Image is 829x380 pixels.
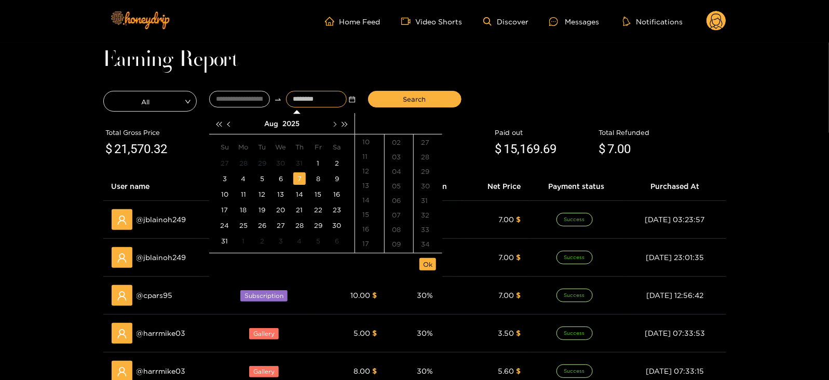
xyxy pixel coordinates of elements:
[253,233,271,249] td: 2025-09-02
[117,215,127,225] span: user
[290,218,309,233] td: 2025-08-28
[275,203,287,216] div: 20
[385,251,413,266] div: 10
[331,235,343,247] div: 6
[290,202,309,218] td: 2025-08-21
[645,329,705,337] span: [DATE] 07:33:53
[215,233,234,249] td: 2025-08-31
[271,139,290,155] th: We
[256,219,268,232] div: 26
[556,364,593,378] span: Success
[309,139,328,155] th: Fr
[417,291,433,299] span: 30 %
[103,172,222,201] th: User name
[117,367,127,377] span: user
[137,328,186,339] span: @ harrmike03
[465,172,529,201] th: Net Price
[549,16,599,28] div: Messages
[137,290,173,301] span: @ cpars95
[517,329,521,337] span: $
[498,367,514,375] span: 5.60
[264,113,278,134] button: Aug
[249,328,279,340] span: Gallery
[385,222,413,237] div: 08
[219,235,231,247] div: 31
[556,289,593,302] span: Success
[331,188,343,200] div: 16
[414,164,442,179] div: 29
[234,186,253,202] td: 2025-08-11
[293,172,306,185] div: 7
[271,218,290,233] td: 2025-08-27
[328,202,346,218] td: 2025-08-23
[354,367,371,375] span: 8.00
[414,237,442,251] div: 34
[385,237,413,251] div: 09
[293,203,306,216] div: 21
[414,135,442,150] div: 27
[103,53,726,67] h1: Earning Report
[417,367,433,375] span: 30 %
[237,203,250,216] div: 18
[106,127,230,138] div: Total Gross Price
[137,365,186,377] span: @ harrmike03
[328,171,346,186] td: 2025-08-09
[414,179,442,193] div: 30
[414,150,442,164] div: 28
[646,367,704,375] span: [DATE] 07:33:15
[106,140,113,159] span: $
[219,188,231,200] div: 10
[355,164,384,178] div: 12
[355,251,384,265] div: 18
[290,233,309,249] td: 2025-09-04
[293,188,306,200] div: 14
[215,186,234,202] td: 2025-08-10
[615,142,631,156] span: .00
[331,172,343,185] div: 9
[312,203,324,216] div: 22
[215,202,234,218] td: 2025-08-17
[312,219,324,232] div: 29
[234,139,253,155] th: Mo
[137,214,186,225] span: @ jblainoh249
[290,186,309,202] td: 2025-08-14
[309,233,328,249] td: 2025-09-05
[290,139,309,155] th: Th
[624,172,726,201] th: Purchased At
[385,135,413,150] div: 02
[354,329,371,337] span: 5.00
[373,291,377,299] span: $
[274,96,282,103] span: to
[325,17,339,26] span: home
[385,208,413,222] div: 07
[401,17,416,26] span: video-camera
[373,329,377,337] span: $
[355,236,384,251] div: 17
[271,186,290,202] td: 2025-08-13
[355,134,384,149] div: 10
[312,235,324,247] div: 5
[499,253,514,261] span: 7.00
[495,140,502,159] span: $
[275,219,287,232] div: 27
[414,251,442,266] div: 35
[517,291,521,299] span: $
[529,172,624,201] th: Payment status
[274,96,282,103] span: swap-right
[483,17,528,26] a: Discover
[309,202,328,218] td: 2025-08-22
[599,127,724,138] div: Total Refunded
[328,139,346,155] th: Sa
[249,366,279,377] span: Gallery
[234,233,253,249] td: 2025-09-01
[417,329,433,337] span: 30 %
[312,188,324,200] div: 15
[331,219,343,232] div: 30
[414,208,442,222] div: 32
[282,113,300,134] button: 2025
[355,222,384,236] div: 16
[401,17,463,26] a: Video Shorts
[117,291,127,301] span: user
[351,291,371,299] span: 10.00
[355,207,384,222] div: 15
